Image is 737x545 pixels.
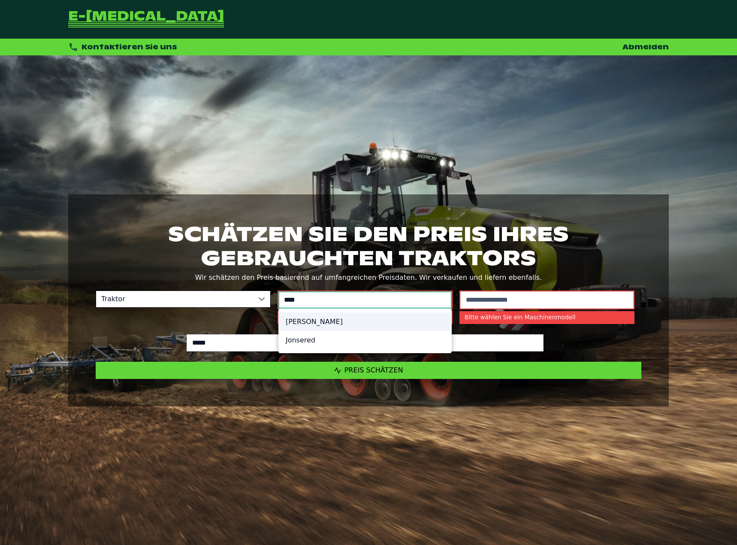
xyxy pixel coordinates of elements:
[459,311,634,324] small: Bitte wählen Sie ein Maschinenmodell
[68,10,224,28] a: Zurück zur Startseite
[96,362,641,379] button: Preis schätzen
[622,42,669,51] a: Abmelden
[68,42,177,52] div: Kontaktieren Sie uns
[279,331,451,349] li: Jonsered
[96,272,641,284] p: Wir schätzen den Preis basierend auf umfangreichen Preisdaten. Wir verkaufen und liefern ebenfalls.
[279,312,451,331] li: John Deere
[278,311,453,324] small: Bitte wählen Sie eine Maschinenmarke
[82,42,177,51] span: Kontaktieren Sie uns
[96,222,641,270] h1: Schätzen Sie den Preis Ihres gebrauchten Traktors
[279,309,451,353] ul: Option List
[96,291,253,307] span: Traktor
[344,366,403,374] span: Preis schätzen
